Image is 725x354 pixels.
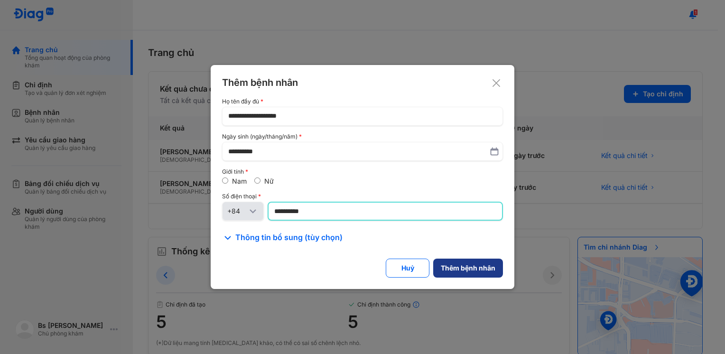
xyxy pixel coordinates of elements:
[232,177,247,185] label: Nam
[222,193,503,200] div: Số điện thoại
[222,133,503,140] div: Ngày sinh (ngày/tháng/năm)
[222,98,503,105] div: Họ tên đầy đủ
[222,168,503,175] div: Giới tính
[386,259,429,278] button: Huỷ
[433,259,503,278] button: Thêm bệnh nhân
[222,76,503,89] div: Thêm bệnh nhân
[227,207,247,215] div: +84
[264,177,274,185] label: Nữ
[441,264,495,272] div: Thêm bệnh nhân
[235,232,343,243] span: Thông tin bổ sung (tùy chọn)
